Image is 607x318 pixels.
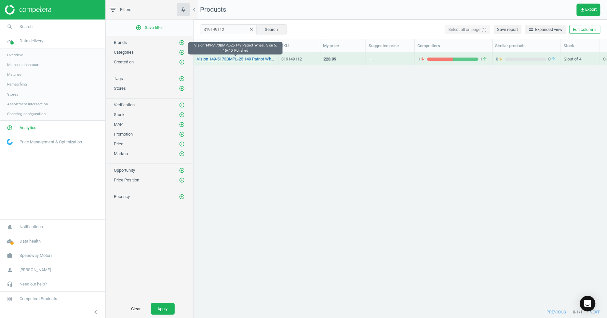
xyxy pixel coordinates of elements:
[281,43,317,49] div: SKU
[4,122,16,134] i: pie_chart_outlined
[580,7,586,12] i: get_app
[20,267,51,273] span: [PERSON_NAME]
[179,75,185,82] button: add_circle_outline
[497,27,518,33] span: Save report
[114,86,126,91] span: Stores
[190,6,198,14] i: chevron_left
[369,56,372,64] div: —
[20,125,36,131] span: Analytics
[179,177,185,183] i: add_circle_outline
[179,49,185,56] button: add_circle_outline
[570,25,600,34] button: Edit columns
[200,24,257,34] input: SKU/Title search
[20,38,43,44] span: Data delivery
[495,43,558,49] div: Similar products
[420,56,425,62] i: arrow_downward
[4,278,16,290] i: headset_mic
[583,306,607,318] button: next
[114,40,127,45] span: Brands
[114,60,134,64] span: Created on
[418,56,427,62] span: 1
[4,35,16,47] i: timeline
[580,7,597,12] span: Export
[7,72,21,77] span: Matches
[525,25,566,34] button: horizontal_splitExpanded view
[281,56,317,62] div: 319149112
[20,296,57,302] span: Competera Products
[179,112,185,118] button: add_circle_outline
[179,102,185,108] button: add_circle_outline
[179,193,185,200] button: add_circle_outline
[250,27,254,32] i: clear
[114,50,134,55] span: Categories
[529,27,534,32] i: horizontal_split
[120,7,131,13] span: Filters
[114,151,128,156] span: Markup
[494,25,522,34] button: Save report
[323,43,363,49] div: My price
[179,167,185,173] i: add_circle_outline
[114,122,123,127] span: MAP
[92,308,100,316] i: chevron_left
[445,25,491,34] button: Select all on page (1)
[564,43,597,49] div: Stock
[4,249,16,262] i: work
[20,281,47,287] span: Need our help?
[5,5,51,15] img: ajHJNr6hYgQAAAAASUVORK5CYII=
[179,131,185,138] button: add_circle_outline
[179,85,185,92] button: add_circle_outline
[551,56,556,62] i: arrow_upward
[114,141,123,146] span: Price
[7,62,41,67] span: Matches dashboard
[4,235,16,247] i: cloud_done
[114,132,133,137] span: Promotion
[20,139,82,145] span: Price Management & Optimization
[114,102,135,107] span: Verification
[20,224,43,230] span: Notifications
[20,253,53,258] span: Speedway Motors
[188,42,283,54] div: Vision 149-5173BMPL-25 149 Patriot Wheel, 5 on 5, 15x10, Polished
[324,56,336,62] div: 223.99
[179,141,185,147] i: add_circle_outline
[136,25,142,31] i: add_circle_outline
[498,56,504,62] i: arrow_downward
[106,21,193,34] button: add_circle_outlineSave filter
[4,221,16,233] i: notifications
[7,139,13,145] img: wGWNvw8QSZomAAAAABJRU5ErkJggg==
[4,20,16,33] i: search
[151,303,175,315] button: Apply
[529,27,563,33] span: Expanded view
[7,52,23,58] span: Overview
[114,168,135,173] span: Opportunity
[109,6,117,14] i: filter_list
[179,59,185,65] button: add_circle_outline
[580,296,596,311] div: Open Intercom Messenger
[179,121,185,128] button: add_circle_outline
[577,4,600,16] button: get_appExport
[479,56,489,62] span: 1
[496,56,505,62] span: 0
[448,27,487,33] span: Select all on page (1)
[564,53,597,64] div: 2 out of 4
[179,177,185,183] button: add_circle_outline
[20,238,41,244] span: Data health
[7,92,18,97] span: Stores
[179,151,185,157] button: add_circle_outline
[369,43,412,49] div: Suggested price
[256,24,287,34] button: Search
[197,56,275,62] a: Vision 149-5173BMPL-25 149 Patriot Wheel, 5 on 5, 15x10, Polished
[125,303,148,315] button: Clear
[179,40,185,46] i: add_circle_outline
[200,6,226,13] span: Products
[547,56,558,62] span: 0
[7,101,48,107] span: Assortment intersection
[114,76,123,81] span: Tags
[179,39,185,46] button: add_circle_outline
[179,122,185,127] i: add_circle_outline
[579,309,583,315] span: / 1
